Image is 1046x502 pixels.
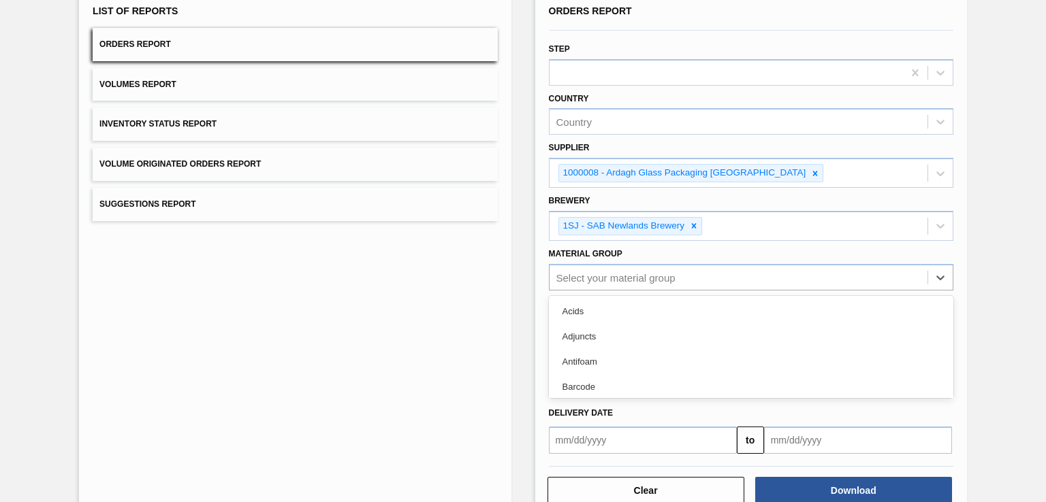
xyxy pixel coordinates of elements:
span: List of Reports [93,5,178,16]
span: Delivery Date [549,408,613,418]
span: Inventory Status Report [99,119,217,129]
span: Volumes Report [99,80,176,89]
label: Country [549,94,589,103]
input: mm/dd/yyyy [549,426,737,454]
button: Suggestions Report [93,188,497,221]
button: Inventory Status Report [93,107,497,141]
div: Barcode [549,374,953,399]
div: Select your material group [556,271,676,283]
div: Acids [549,299,953,324]
div: 1000008 - Ardagh Glass Packaging [GEOGRAPHIC_DATA] [559,165,808,182]
label: Brewery [549,196,590,205]
button: Orders Report [93,28,497,61]
label: Supplier [549,143,590,152]
button: Volumes Report [93,68,497,101]
label: Material Group [549,249,622,258]
div: 1SJ - SAB Newlands Brewery [559,218,687,235]
span: Volume Originated Orders Report [99,159,261,169]
div: Adjuncts [549,324,953,349]
div: Antifoam [549,349,953,374]
label: Step [549,44,570,54]
span: Orders Report [99,39,171,49]
input: mm/dd/yyyy [764,426,952,454]
button: Volume Originated Orders Report [93,148,497,181]
span: Suggestions Report [99,199,195,209]
button: to [737,426,764,454]
div: Country [556,116,592,128]
span: Orders Report [549,5,632,16]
